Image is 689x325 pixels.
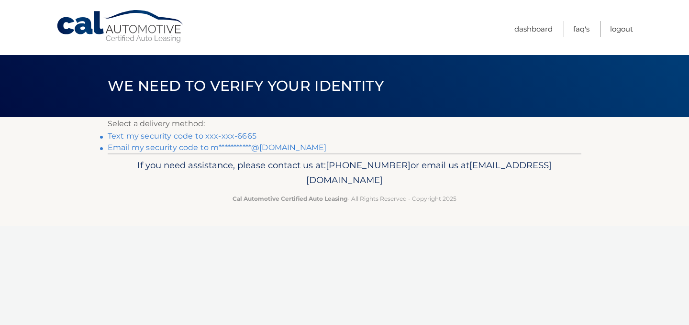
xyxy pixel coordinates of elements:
[326,160,411,171] span: [PHONE_NUMBER]
[610,21,633,37] a: Logout
[233,195,347,202] strong: Cal Automotive Certified Auto Leasing
[114,158,575,188] p: If you need assistance, please contact us at: or email us at
[108,77,384,95] span: We need to verify your identity
[108,117,581,130] p: Select a delivery method:
[114,194,575,204] p: - All Rights Reserved - Copyright 2025
[108,131,256,141] a: Text my security code to xxx-xxx-6665
[573,21,589,37] a: FAQ's
[514,21,553,37] a: Dashboard
[56,10,185,43] a: Cal Automotive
